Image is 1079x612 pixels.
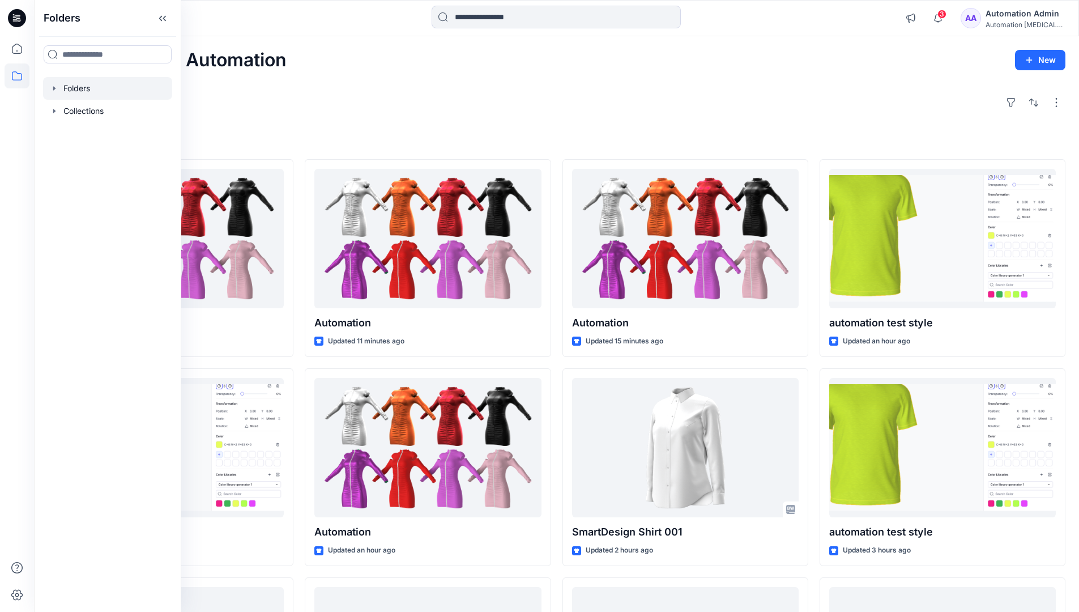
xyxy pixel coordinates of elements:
button: New [1015,50,1065,70]
p: Updated an hour ago [843,335,910,347]
a: automation test style [829,378,1056,518]
a: Automation [314,169,541,309]
a: automation test style [829,169,1056,309]
a: SmartDesign Shirt 001 [572,378,799,518]
p: automation test style [829,315,1056,331]
a: Automation [572,169,799,309]
p: Automation [314,524,541,540]
div: AA [961,8,981,28]
a: Automation [314,378,541,518]
p: automation test style [829,524,1056,540]
p: Updated 15 minutes ago [586,335,663,347]
p: Updated an hour ago [328,545,395,556]
p: Automation [314,315,541,331]
div: Automation [MEDICAL_DATA]... [986,20,1065,29]
span: 3 [937,10,946,19]
div: Automation Admin [986,7,1065,20]
p: Automation [572,315,799,331]
p: SmartDesign Shirt 001 [572,524,799,540]
p: Updated 3 hours ago [843,545,911,556]
h4: Styles [48,134,1065,148]
p: Updated 2 hours ago [586,545,653,556]
p: Updated 11 minutes ago [328,335,404,347]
